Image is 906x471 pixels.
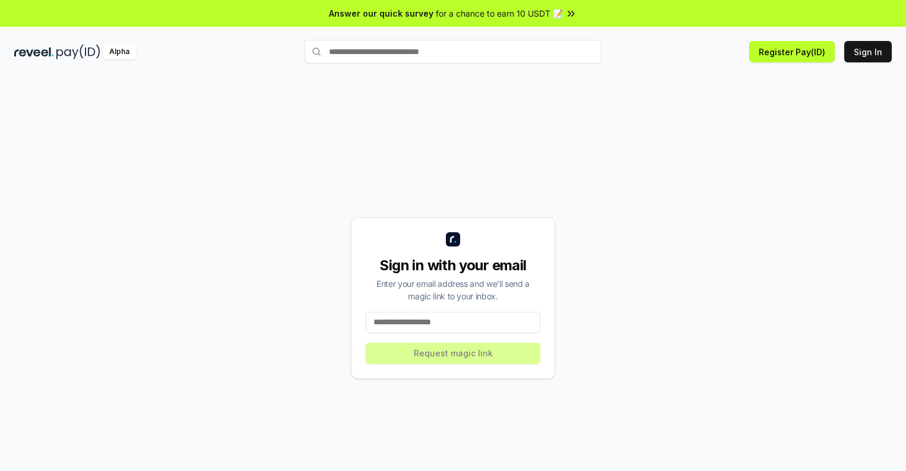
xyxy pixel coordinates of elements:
img: reveel_dark [14,45,54,59]
button: Register Pay(ID) [749,41,835,62]
img: logo_small [446,232,460,246]
button: Sign In [844,41,892,62]
img: pay_id [56,45,100,59]
div: Alpha [103,45,136,59]
div: Enter your email address and we’ll send a magic link to your inbox. [366,277,540,302]
span: for a chance to earn 10 USDT 📝 [436,7,563,20]
div: Sign in with your email [366,256,540,275]
span: Answer our quick survey [329,7,433,20]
